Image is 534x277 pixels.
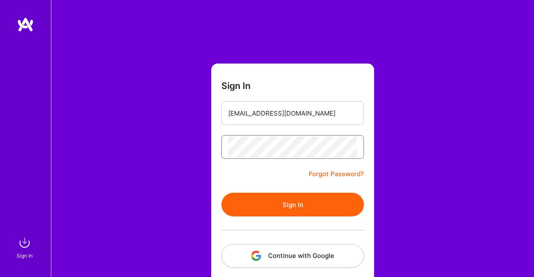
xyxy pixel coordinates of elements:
[221,80,251,91] h3: Sign In
[221,193,364,216] button: Sign In
[17,17,34,32] img: logo
[16,234,33,251] img: sign in
[221,244,364,268] button: Continue with Google
[228,102,357,124] input: Email...
[18,234,33,260] a: sign inSign In
[309,169,364,179] a: Forgot Password?
[251,251,261,261] img: icon
[17,251,33,260] div: Sign In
